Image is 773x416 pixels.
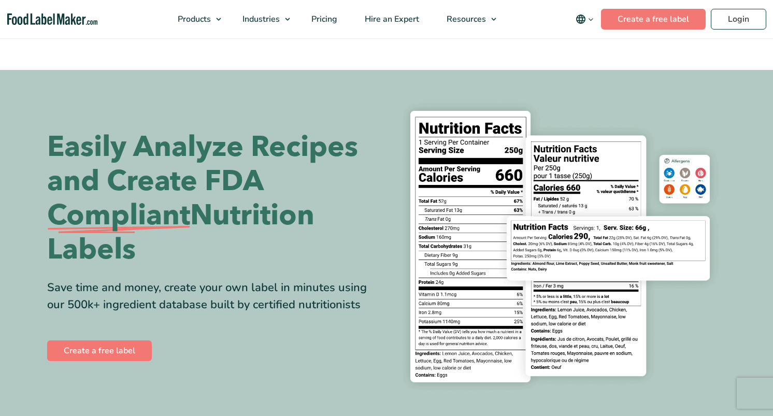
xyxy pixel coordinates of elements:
span: Pricing [308,13,338,25]
span: Industries [239,13,281,25]
span: Products [175,13,212,25]
a: Create a free label [47,340,152,361]
span: Resources [443,13,487,25]
span: Compliant [47,198,190,233]
a: Login [711,9,766,30]
div: Save time and money, create your own label in minutes using our 500k+ ingredient database built b... [47,279,379,313]
a: Create a free label [601,9,706,30]
h1: Easily Analyze Recipes and Create FDA Nutrition Labels [47,130,379,267]
span: Hire an Expert [362,13,420,25]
